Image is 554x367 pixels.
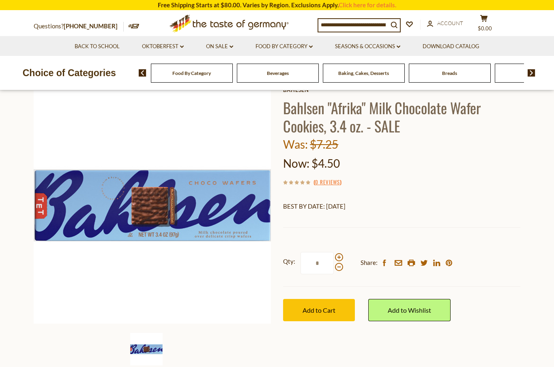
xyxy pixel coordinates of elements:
[283,98,520,135] h1: Bahlsen "Afrika" Milk Chocolate Wafer Cookies, 3.4 oz. - SALE
[311,156,340,170] span: $4.50
[256,42,313,51] a: Food By Category
[34,21,124,32] p: Questions?
[283,299,355,321] button: Add to Cart
[310,137,338,151] span: $7.25
[339,1,396,9] a: Click here for details.
[283,256,295,267] strong: Qty:
[335,42,400,51] a: Seasons & Occasions
[34,87,271,324] img: Bahlsen "Afrika" Milk Chocolate Wafer Cookies, 3.4 oz. - SALE
[361,258,378,268] span: Share:
[442,70,457,76] a: Breads
[478,25,492,32] span: $0.00
[315,178,340,187] a: 0 Reviews
[528,69,535,77] img: next arrow
[64,22,118,30] a: [PHONE_NUMBER]
[472,15,496,35] button: $0.00
[267,70,289,76] a: Beverages
[368,299,451,321] a: Add to Wishlist
[139,69,146,77] img: previous arrow
[303,306,335,314] span: Add to Cart
[283,201,520,211] p: BEST BY DATE: [DATE]
[301,252,334,274] input: Qty:
[206,42,233,51] a: On Sale
[423,42,479,51] a: Download Catalog
[130,333,163,365] img: Bahlsen "Afrika" Milk Chocolate Wafer Cookies, 3.4 oz. - SALE
[338,70,389,76] a: Baking, Cakes, Desserts
[172,70,211,76] a: Food By Category
[283,137,308,151] label: Was:
[427,19,463,28] a: Account
[75,42,120,51] a: Back to School
[314,178,341,186] span: ( )
[437,20,463,26] span: Account
[283,156,309,170] label: Now:
[142,42,184,51] a: Oktoberfest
